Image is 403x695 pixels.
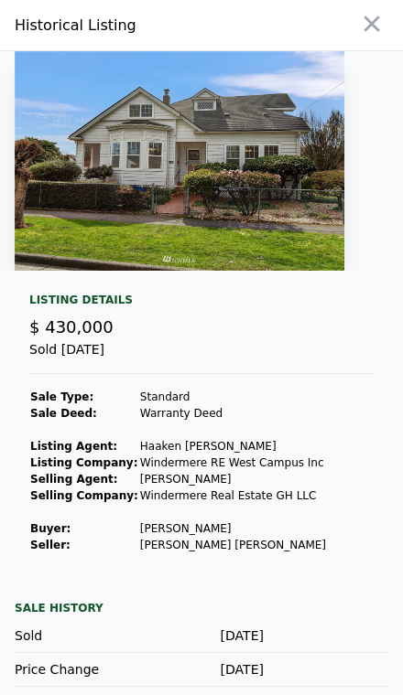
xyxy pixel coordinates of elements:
[139,389,327,405] td: Standard
[139,537,327,553] td: [PERSON_NAME] [PERSON_NAME]
[15,51,344,271] img: Property Img
[30,539,71,551] strong: Seller :
[30,522,71,535] strong: Buyer :
[139,471,327,487] td: [PERSON_NAME]
[139,438,327,454] td: Haaken [PERSON_NAME]
[139,487,327,504] td: Windermere Real Estate GH LLC
[139,626,264,645] div: [DATE]
[29,340,374,374] div: Sold [DATE]
[15,660,139,679] div: Price Change
[139,660,264,679] div: [DATE]
[139,405,327,422] td: Warranty Deed
[15,597,388,619] div: Sale History
[29,317,114,337] span: $ 430,000
[30,456,137,469] strong: Listing Company:
[29,293,374,315] div: Listing Details
[30,440,117,453] strong: Listing Agent:
[30,473,118,486] strong: Selling Agent:
[30,489,138,502] strong: Selling Company:
[30,407,97,420] strong: Sale Deed:
[15,15,274,37] div: Historical Listing
[139,520,327,537] td: [PERSON_NAME]
[30,390,93,403] strong: Sale Type:
[15,626,139,645] div: Sold
[139,454,327,471] td: Windermere RE West Campus Inc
